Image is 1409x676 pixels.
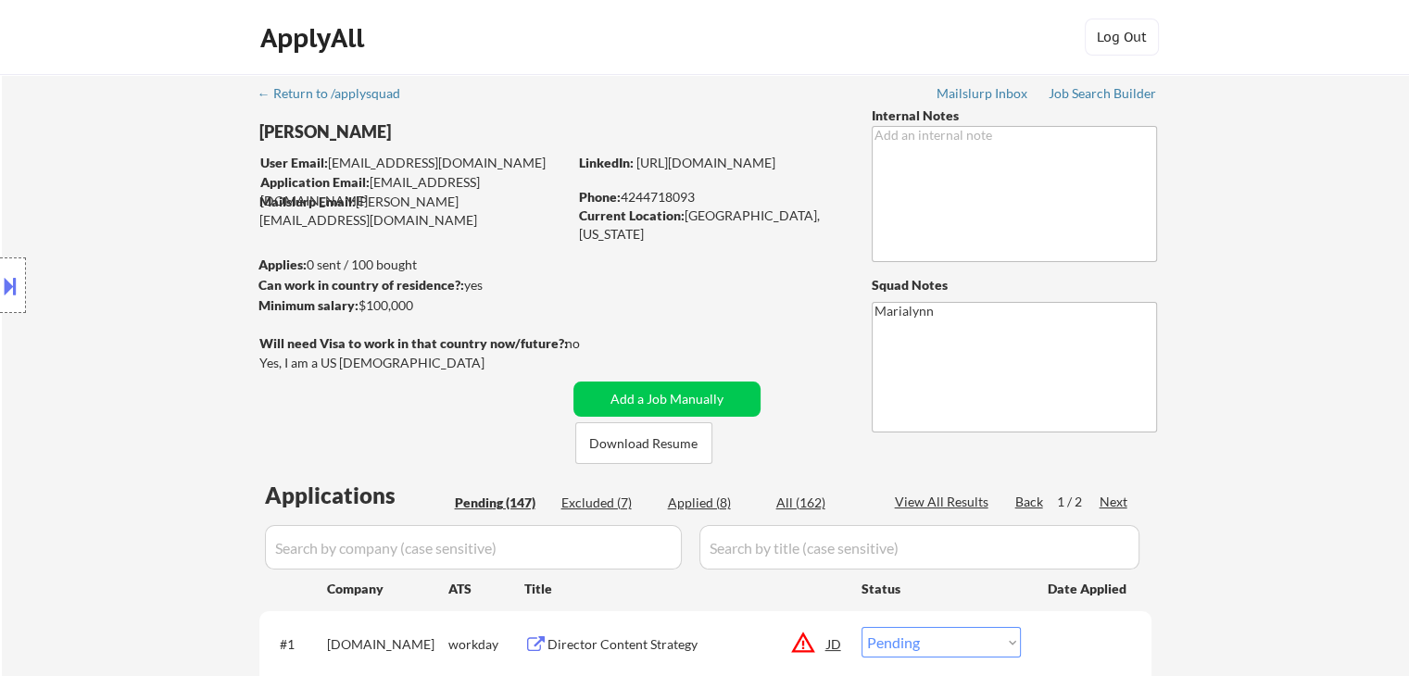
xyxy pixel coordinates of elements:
[258,86,418,105] a: ← Return to /applysquad
[825,627,844,660] div: JD
[561,494,654,512] div: Excluded (7)
[636,155,775,170] a: [URL][DOMAIN_NAME]
[872,106,1157,125] div: Internal Notes
[258,256,567,274] div: 0 sent / 100 bought
[862,571,1021,605] div: Status
[579,207,841,243] div: [GEOGRAPHIC_DATA], [US_STATE]
[1049,86,1157,105] a: Job Search Builder
[565,334,618,353] div: no
[937,87,1029,100] div: Mailslurp Inbox
[776,494,869,512] div: All (162)
[258,296,567,315] div: $100,000
[260,22,370,54] div: ApplyAll
[579,189,621,205] strong: Phone:
[573,382,761,417] button: Add a Job Manually
[258,87,418,100] div: ← Return to /applysquad
[259,120,640,144] div: [PERSON_NAME]
[1100,493,1129,511] div: Next
[258,276,561,294] div: yes
[790,630,816,656] button: warning_amber
[259,335,568,351] strong: Will need Visa to work in that country now/future?:
[280,635,312,654] div: #1
[579,207,685,223] strong: Current Location:
[579,188,841,207] div: 4244718093
[265,484,448,507] div: Applications
[260,173,567,209] div: [EMAIL_ADDRESS][DOMAIN_NAME]
[448,635,524,654] div: workday
[1049,87,1157,100] div: Job Search Builder
[547,635,827,654] div: Director Content Strategy
[455,494,547,512] div: Pending (147)
[575,422,712,464] button: Download Resume
[265,525,682,570] input: Search by company (case sensitive)
[260,154,567,172] div: [EMAIL_ADDRESS][DOMAIN_NAME]
[895,493,994,511] div: View All Results
[259,193,567,229] div: [PERSON_NAME][EMAIL_ADDRESS][DOMAIN_NAME]
[327,580,448,598] div: Company
[1048,580,1129,598] div: Date Applied
[937,86,1029,105] a: Mailslurp Inbox
[1015,493,1045,511] div: Back
[1057,493,1100,511] div: 1 / 2
[668,494,761,512] div: Applied (8)
[699,525,1139,570] input: Search by title (case sensitive)
[448,580,524,598] div: ATS
[579,155,634,170] strong: LinkedIn:
[259,354,572,372] div: Yes, I am a US [DEMOGRAPHIC_DATA]
[258,277,464,293] strong: Can work in country of residence?:
[524,580,844,598] div: Title
[872,276,1157,294] div: Squad Notes
[1085,19,1159,56] button: Log Out
[327,635,448,654] div: [DOMAIN_NAME]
